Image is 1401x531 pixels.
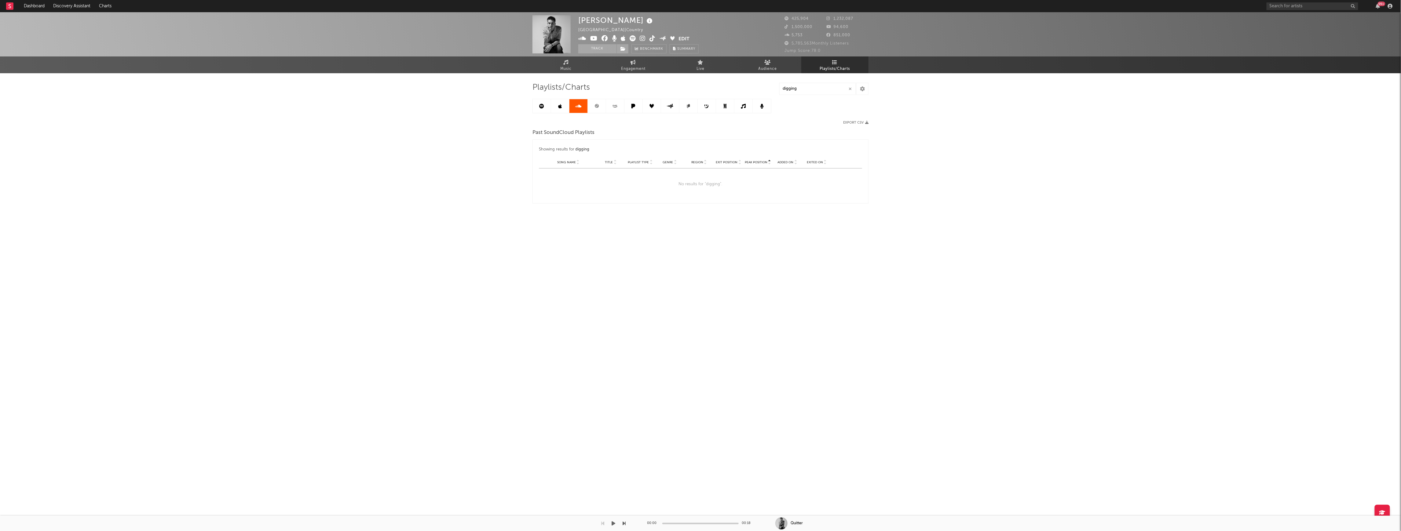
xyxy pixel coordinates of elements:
[785,17,809,21] span: 425,904
[691,161,703,164] span: Region
[532,56,600,73] a: Music
[1378,2,1385,6] div: 99 +
[716,161,737,164] span: Exit Position
[667,56,734,73] a: Live
[647,520,659,527] div: 00:00
[621,65,646,73] span: Engagement
[600,56,667,73] a: Engagement
[576,146,590,153] div: digging
[697,65,704,73] span: Live
[1267,2,1358,10] input: Search for artists
[1376,4,1380,9] button: 99+
[759,65,777,73] span: Audience
[791,521,803,526] div: Quitter
[670,44,699,53] button: Summary
[605,161,613,164] span: Title
[827,33,850,37] span: 851,000
[578,15,654,25] div: [PERSON_NAME]
[557,161,576,164] span: Song Name
[561,65,572,73] span: Music
[734,56,801,73] a: Audience
[532,129,594,136] span: Past SoundCloud Playlists
[742,520,754,527] div: 00:18
[807,161,823,164] span: Exited On
[827,25,849,29] span: 94,600
[539,168,862,200] div: No results for " digging ".
[532,84,590,91] span: Playlists/Charts
[628,161,649,164] span: Playlist Type
[785,25,812,29] span: 1,500,000
[745,161,767,164] span: Peak Position
[785,49,821,53] span: Jump Score: 78.0
[778,161,794,164] span: Added On
[679,35,690,43] button: Edit
[785,42,849,45] span: 5,785,563 Monthly Listeners
[663,161,673,164] span: Genre
[539,146,700,153] div: Showing results for
[843,121,869,125] button: Export CSV
[801,56,869,73] a: Playlists/Charts
[578,27,650,34] div: [GEOGRAPHIC_DATA] | Country
[578,44,616,53] button: Track
[827,17,854,21] span: 1,232,087
[677,47,695,51] span: Summary
[820,65,850,73] span: Playlists/Charts
[785,33,803,37] span: 5,753
[779,83,856,95] input: Search Playlists/Charts
[640,45,663,53] span: Benchmark
[631,44,667,53] a: Benchmark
